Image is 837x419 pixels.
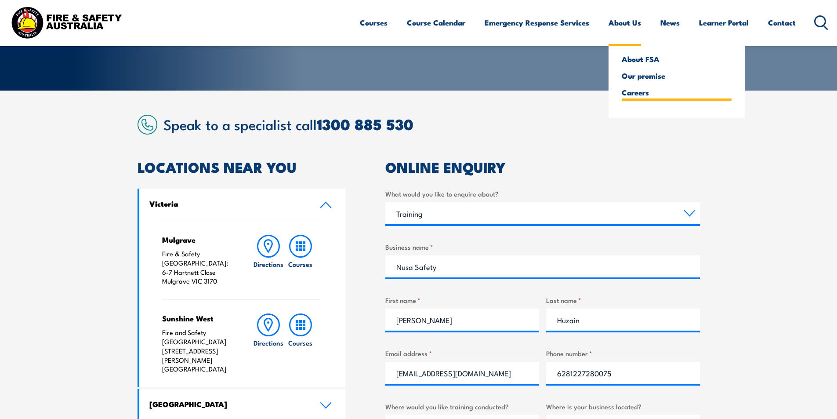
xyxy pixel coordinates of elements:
[622,55,732,63] a: About FSA
[622,72,732,80] a: Our promise
[360,11,388,34] a: Courses
[253,313,284,374] a: Directions
[622,88,732,96] a: Careers
[149,199,307,208] h4: Victoria
[149,399,307,409] h4: [GEOGRAPHIC_DATA]
[285,313,316,374] a: Courses
[660,11,680,34] a: News
[285,235,316,286] a: Courses
[385,348,539,358] label: Email address
[163,116,700,132] h2: Speak to a specialist call
[407,11,465,34] a: Course Calendar
[546,348,700,358] label: Phone number
[288,338,312,347] h6: Courses
[288,259,312,269] h6: Courses
[254,338,283,347] h6: Directions
[699,11,749,34] a: Learner Portal
[162,235,236,244] h4: Mulgrave
[385,189,700,199] label: What would you like to enquire about?
[485,11,589,34] a: Emergency Response Services
[138,160,346,173] h2: LOCATIONS NEAR YOU
[162,328,236,374] p: Fire and Safety [GEOGRAPHIC_DATA] [STREET_ADDRESS][PERSON_NAME] [GEOGRAPHIC_DATA]
[139,189,346,221] a: Victoria
[317,112,413,135] a: 1300 885 530
[546,295,700,305] label: Last name
[253,235,284,286] a: Directions
[385,160,700,173] h2: ONLINE ENQUIRY
[162,249,236,286] p: Fire & Safety [GEOGRAPHIC_DATA]: 6-7 Hartnett Close Mulgrave VIC 3170
[385,295,539,305] label: First name
[609,11,641,34] a: About Us
[162,313,236,323] h4: Sunshine West
[546,401,700,412] label: Where is your business located?
[385,242,700,252] label: Business name
[254,259,283,269] h6: Directions
[385,401,539,412] label: Where would you like training conducted?
[768,11,796,34] a: Contact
